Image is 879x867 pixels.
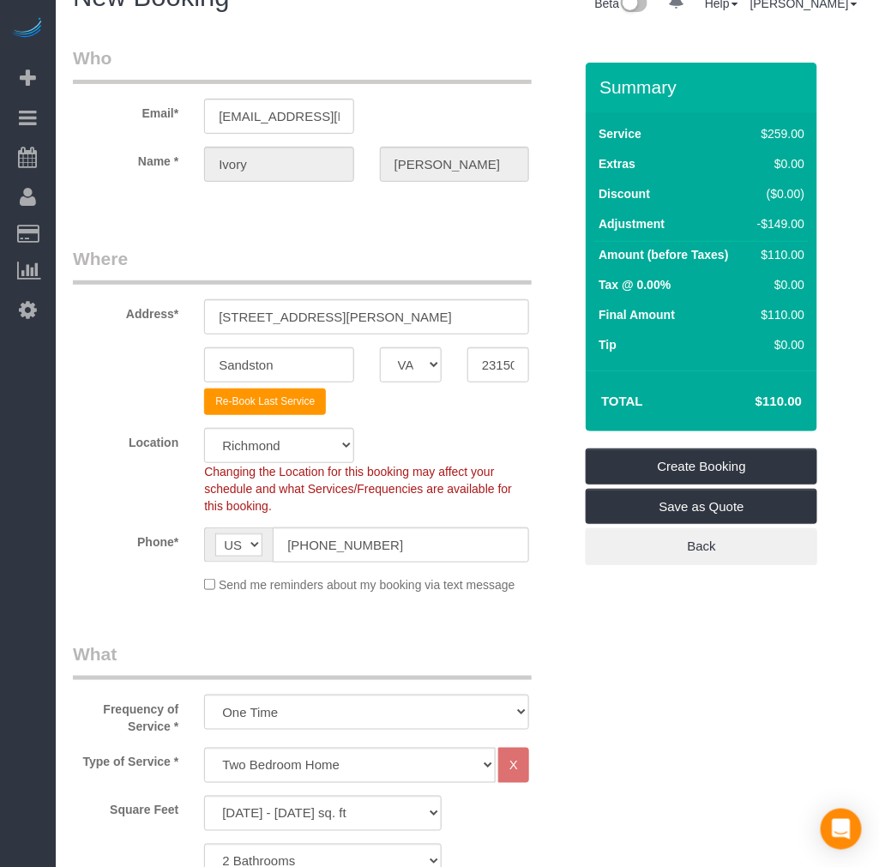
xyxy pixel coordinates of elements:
strong: Total [601,394,643,408]
label: Extras [599,155,635,172]
div: $0.00 [751,155,804,172]
div: ($0.00) [751,185,804,202]
div: $110.00 [751,306,804,323]
a: Create Booking [586,449,817,485]
h3: Summary [599,77,809,97]
label: Adjustment [599,215,665,232]
label: Final Amount [599,306,675,323]
label: Type of Service * [60,748,191,771]
div: $0.00 [751,276,804,293]
legend: What [73,641,532,680]
button: Re-Book Last Service [204,388,326,415]
input: Email* [204,99,353,134]
label: Tax @ 0.00% [599,276,671,293]
div: $259.00 [751,125,804,142]
label: Address* [60,299,191,322]
input: City* [204,347,353,382]
label: Amount (before Taxes) [599,246,728,263]
div: $0.00 [751,336,804,353]
legend: Where [73,246,532,285]
div: -$149.00 [751,215,804,232]
label: Tip [599,336,617,353]
input: Last Name* [380,147,529,182]
a: Back [586,528,817,564]
input: Zip Code* [467,347,529,382]
div: Open Intercom Messenger [821,809,862,850]
label: Square Feet [60,796,191,819]
a: Save as Quote [586,489,817,525]
input: First Name* [204,147,353,182]
span: Send me reminders about my booking via text message [219,579,515,593]
label: Service [599,125,641,142]
span: Changing the Location for this booking may affect your schedule and what Services/Frequencies are... [204,465,512,513]
legend: Who [73,45,532,84]
img: Automaid Logo [10,17,45,41]
label: Discount [599,185,650,202]
label: Phone* [60,527,191,551]
label: Location [60,428,191,451]
label: Frequency of Service * [60,695,191,735]
h4: $110.00 [704,394,802,409]
label: Name * [60,147,191,170]
label: Email* [60,99,191,122]
div: $110.00 [751,246,804,263]
input: Phone* [273,527,529,563]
